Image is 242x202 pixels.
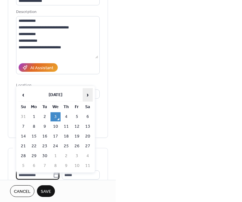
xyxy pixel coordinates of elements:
[72,142,82,151] td: 26
[29,132,39,141] td: 15
[18,132,28,141] td: 14
[19,89,28,101] span: ‹
[83,112,93,121] td: 6
[40,122,50,131] td: 9
[83,161,93,170] td: 11
[83,142,93,151] td: 27
[50,142,61,151] td: 24
[29,112,39,121] td: 1
[83,122,93,131] td: 13
[40,132,50,141] td: 16
[72,151,82,161] td: 3
[29,161,39,170] td: 6
[18,102,28,112] th: Su
[18,161,28,170] td: 5
[50,112,61,121] td: 3
[18,112,28,121] td: 31
[29,142,39,151] td: 22
[61,132,71,141] td: 18
[29,88,82,102] th: [DATE]
[40,161,50,170] td: 7
[18,122,28,131] td: 7
[83,151,93,161] td: 4
[61,161,71,170] td: 9
[18,142,28,151] td: 21
[83,132,93,141] td: 20
[83,102,93,112] th: Sa
[50,132,61,141] td: 17
[72,102,82,112] th: Fr
[10,185,34,197] button: Cancel
[40,142,50,151] td: 23
[50,102,61,112] th: We
[16,9,98,15] div: Description
[61,122,71,131] td: 11
[72,132,82,141] td: 19
[40,151,50,161] td: 30
[61,112,71,121] td: 4
[72,112,82,121] td: 5
[19,63,58,72] button: AI Assistant
[50,151,61,161] td: 1
[72,122,82,131] td: 12
[61,142,71,151] td: 25
[14,188,31,195] span: Cancel
[29,102,39,112] th: Mo
[61,102,71,112] th: Th
[30,65,53,71] div: AI Assistant
[29,151,39,161] td: 29
[72,161,82,170] td: 10
[61,151,71,161] td: 2
[50,122,61,131] td: 10
[29,122,39,131] td: 8
[16,82,98,89] div: Location
[37,185,55,197] button: Save
[50,161,61,170] td: 8
[83,89,92,101] span: ›
[40,102,50,112] th: Tu
[18,151,28,161] td: 28
[40,112,50,121] td: 2
[41,188,51,195] span: Save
